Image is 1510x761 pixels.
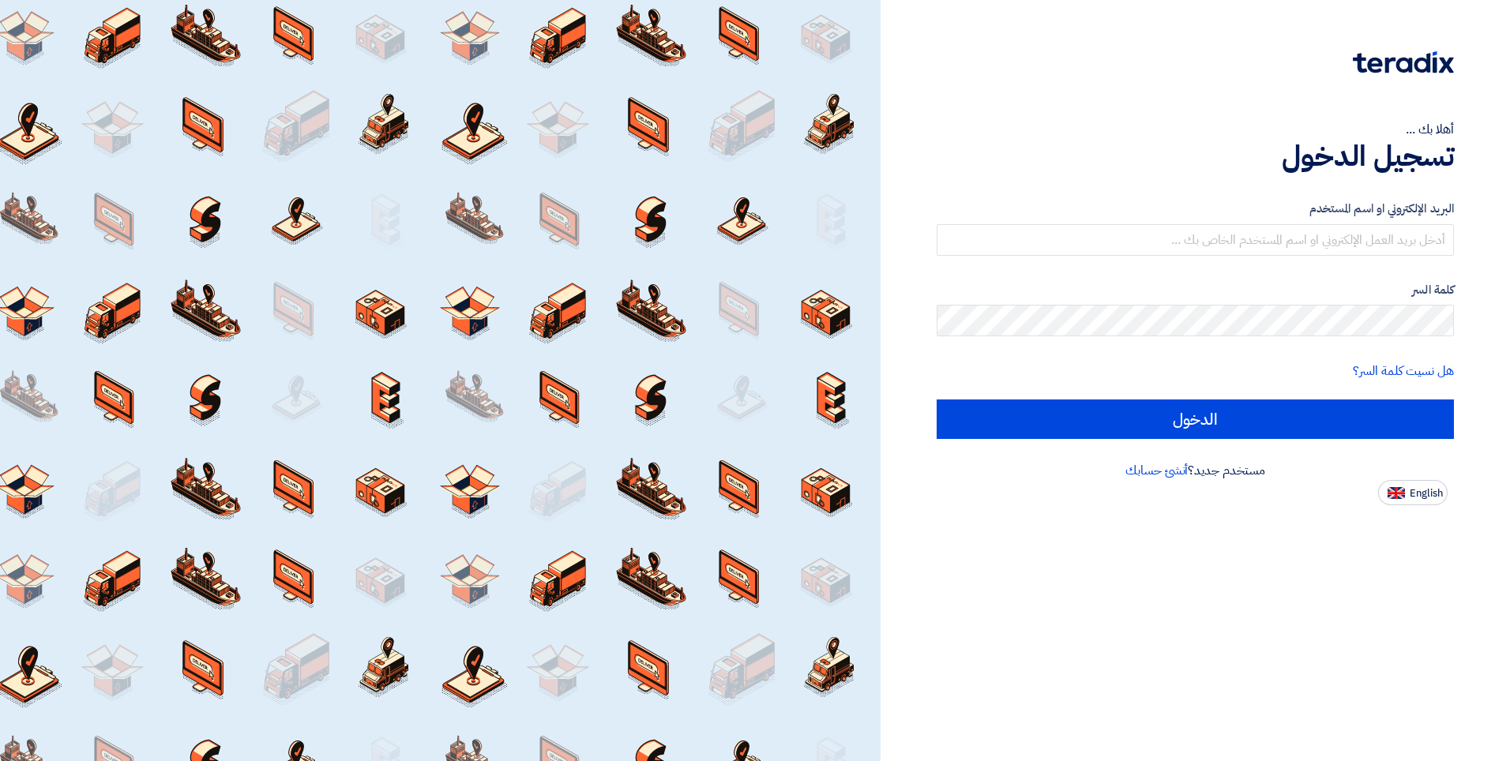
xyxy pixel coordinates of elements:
label: البريد الإلكتروني او اسم المستخدم [937,200,1454,218]
img: en-US.png [1388,487,1405,499]
img: Teradix logo [1353,51,1454,73]
a: هل نسيت كلمة السر؟ [1353,362,1454,380]
input: الدخول [937,399,1454,439]
a: أنشئ حسابك [1125,461,1188,480]
label: كلمة السر [937,281,1454,299]
span: English [1410,488,1443,499]
div: مستخدم جديد؟ [937,461,1454,480]
h1: تسجيل الدخول [937,139,1454,174]
div: أهلا بك ... [937,120,1454,139]
input: أدخل بريد العمل الإلكتروني او اسم المستخدم الخاص بك ... [937,224,1454,256]
button: English [1378,480,1448,505]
